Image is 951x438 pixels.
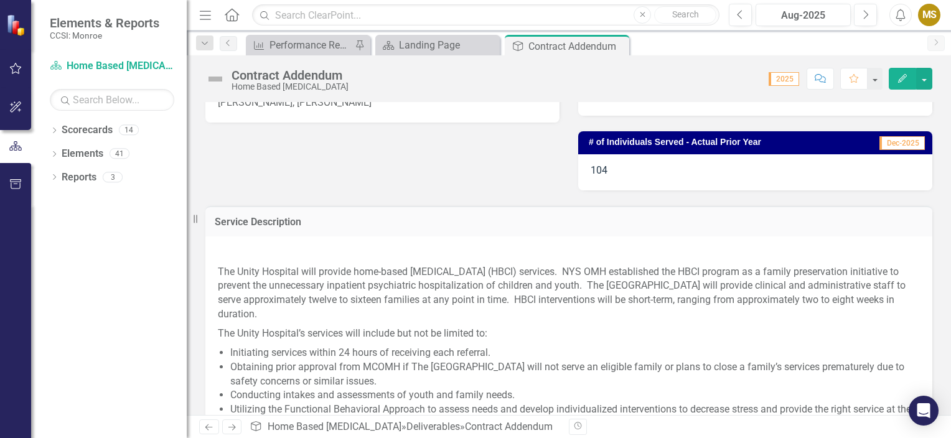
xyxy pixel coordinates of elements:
img: ClearPoint Strategy [6,14,28,36]
div: Open Intercom Messenger [909,396,939,426]
li: Utilizing the Functional Behavioral Approach to assess needs and develop individualized intervent... [230,403,920,431]
div: » » [250,420,560,434]
div: 14 [119,125,139,136]
button: MS [918,4,940,26]
div: Aug-2025 [760,8,846,23]
a: Performance Report [249,37,352,53]
li: Initiating services within 24 hours of receiving each referral. [230,346,920,360]
p: The Unity Hospital’s services will include but not be limited to: [218,324,920,343]
div: Contract Addendum [528,39,626,54]
a: Elements [62,147,103,161]
a: Deliverables [406,421,460,432]
div: Performance Report [269,37,352,53]
p: [PERSON_NAME], [PERSON_NAME] [218,96,547,110]
input: Search Below... [50,89,174,111]
img: Not Defined [205,69,225,89]
a: Landing Page [378,37,497,53]
a: Home Based [MEDICAL_DATA] [50,59,174,73]
button: Aug-2025 [756,4,851,26]
div: 41 [110,149,129,159]
a: Scorecards [62,123,113,137]
h3: # of Individuals Served - Actual Prior Year [589,137,855,147]
span: Search [672,9,699,19]
small: CCSI: Monroe [50,30,159,40]
h3: Service Description [215,217,923,228]
li: Obtaining prior approval from MCOMH if The [GEOGRAPHIC_DATA] will not serve an eligible family or... [230,360,920,389]
li: Conducting intakes and assessments of youth and family needs. [230,388,920,403]
span: Elements & Reports [50,16,159,30]
div: 3 [103,172,123,182]
span: 104 [591,164,607,176]
div: Landing Page [399,37,497,53]
button: Search [654,6,716,24]
span: Dec-2025 [879,136,925,150]
a: Home Based [MEDICAL_DATA] [268,421,401,432]
p: The Unity Hospital will provide home-based [MEDICAL_DATA] (HBCI) services. NYS OMH established th... [218,263,920,324]
div: Home Based [MEDICAL_DATA] [232,82,349,91]
div: Contract Addendum [232,68,349,82]
input: Search ClearPoint... [252,4,719,26]
span: 2025 [769,72,799,86]
div: Contract Addendum [465,421,553,432]
a: Reports [62,170,96,185]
